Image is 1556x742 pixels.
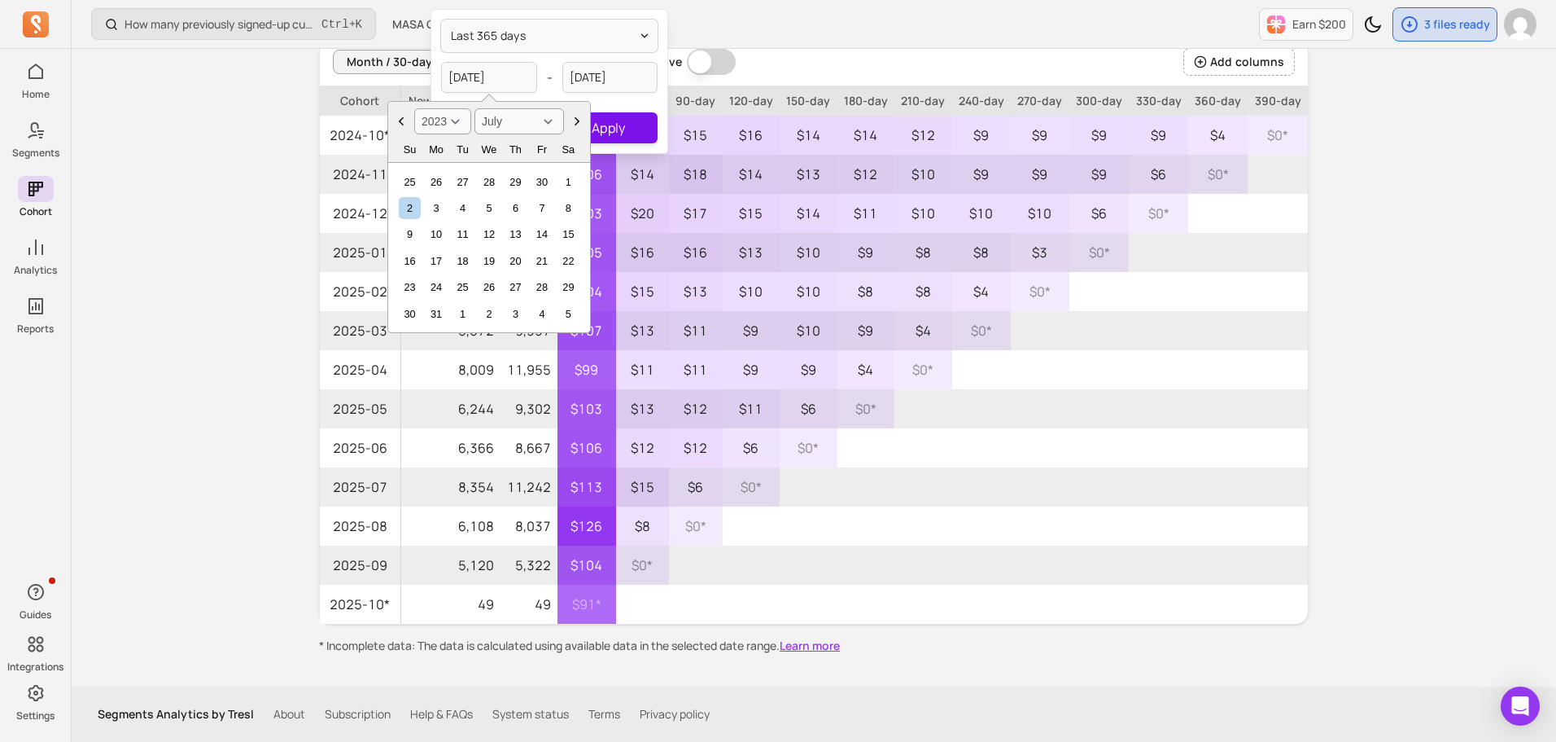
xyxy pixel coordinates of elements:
[356,18,362,31] kbd: K
[401,350,500,389] p: 8,009
[557,585,616,624] p: $91 *
[125,16,315,33] p: How many previously signed-up customers placed their first order this period?
[452,250,474,272] div: Choose Tuesday, July 18th, 2023
[401,86,500,116] span: New customers
[894,233,952,272] p: $8
[1069,86,1130,116] p: 300-day
[669,194,722,233] p: $17
[1357,8,1389,41] button: Toggle dark mode
[399,303,421,325] div: Choose Sunday, July 30th, 2023
[616,311,669,350] p: $13
[393,169,584,327] div: Month July, 2023
[1392,7,1497,42] button: 3 files ready
[531,197,553,219] div: Choose Friday, July 7th, 2023
[505,223,527,245] div: Choose Thursday, July 13th, 2023
[557,350,616,389] p: $99
[98,706,254,722] p: Segments Analytics by Tresl
[1069,194,1130,233] p: $6
[1129,86,1188,116] p: 330-day
[894,86,952,116] p: 210-day
[669,311,722,350] p: $11
[780,194,837,233] p: $14
[14,264,57,277] p: Analytics
[20,205,52,218] p: Cohort
[425,303,447,325] div: Choose Monday, July 31st, 2023
[321,15,362,33] span: +
[425,197,447,219] div: Choose Monday, July 3rd, 2023
[894,311,952,350] p: $4
[18,576,54,625] button: Guides
[531,171,553,193] div: Choose Friday, June 30th, 2023
[616,233,669,272] p: $16
[91,8,376,40] button: How many previously signed-up customers placed their first order this period?Ctrl+K
[952,116,1012,155] p: $9
[478,171,500,193] div: Choose Wednesday, June 28th, 2023
[492,706,569,722] a: System status
[1188,116,1248,155] p: $4
[500,546,558,585] p: 5,322
[401,428,500,468] p: 6,366
[669,350,722,389] p: $11
[1292,16,1346,33] p: Earn $200
[399,223,421,245] div: Choose Sunday, July 9th, 2023
[452,138,474,160] div: Tuesday
[425,138,447,160] div: Monday
[952,233,1012,272] p: $8
[500,389,558,428] p: 9,302
[780,272,837,311] p: $10
[669,389,722,428] p: $12
[952,194,1012,233] p: $10
[562,62,658,93] input: yyyy-mm-dd
[547,68,553,87] span: -
[399,197,421,219] div: Choose Sunday, July 2nd, 2023
[401,546,500,585] p: 5,120
[616,389,669,428] p: $13
[1129,155,1188,194] p: $6
[531,138,553,160] div: Friday
[1069,155,1130,194] p: $9
[320,194,400,233] span: 2024-12
[20,608,51,621] p: Guides
[320,350,400,389] span: 2025-04
[347,54,432,70] span: Month / 30-day
[837,350,895,389] p: $4
[325,706,391,722] a: Subscription
[557,389,616,428] p: $103
[500,585,558,624] p: 49
[1259,8,1353,41] button: Earn $200
[7,661,63,674] p: Integrations
[616,507,669,546] p: $8
[1129,116,1188,155] p: $9
[478,138,500,160] div: Wednesday
[837,272,895,311] p: $8
[531,250,553,272] div: Choose Friday, July 21st, 2023
[1011,116,1069,155] p: $9
[894,116,952,155] p: $12
[723,116,780,155] p: $16
[500,350,558,389] p: 11,955
[410,706,473,722] a: Help & FAQs
[837,155,895,194] p: $12
[452,223,474,245] div: Choose Tuesday, July 11th, 2023
[478,250,500,272] div: Choose Wednesday, July 19th, 2023
[441,62,537,93] input: yyyy-mm-dd
[500,468,558,507] p: 11,242
[505,250,527,272] div: Choose Thursday, July 20th, 2023
[320,272,400,311] span: 2025-02
[425,276,447,298] div: Choose Monday, July 24th, 2023
[1424,16,1490,33] p: 3 files ready
[616,272,669,311] p: $15
[452,171,474,193] div: Choose Tuesday, June 27th, 2023
[320,155,400,194] span: 2024-11
[1210,54,1284,70] span: Add columns
[441,20,658,52] button: last 365 days
[837,233,895,272] p: $9
[723,272,780,311] p: $10
[557,276,579,298] div: Choose Saturday, July 29th, 2023
[1501,687,1540,726] div: Open Intercom Messenger
[952,86,1012,116] p: 240-day
[723,389,780,428] p: $11
[837,86,895,116] p: 180-day
[401,585,500,624] p: 49
[387,101,591,333] div: Choose Date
